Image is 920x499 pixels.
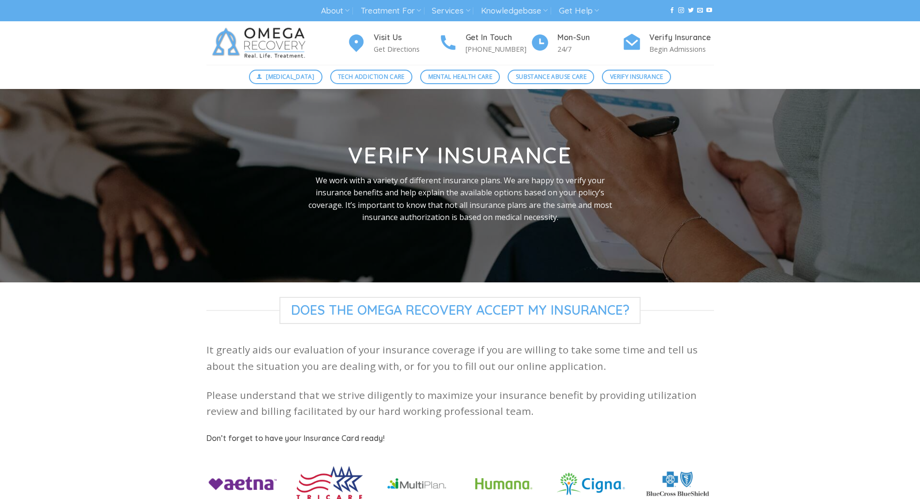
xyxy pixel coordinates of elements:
strong: Verify Insurance [348,141,572,169]
a: Substance Abuse Care [508,70,594,84]
h5: Don’t forget to have your Insurance Card ready! [206,432,714,445]
p: We work with a variety of different insurance plans. We are happy to verify your insurance benefi... [304,175,617,224]
a: Visit Us Get Directions [347,31,438,55]
span: Verify Insurance [610,72,663,81]
a: Mental Health Care [420,70,500,84]
a: Tech Addiction Care [330,70,413,84]
span: Does The Omega Recovery Accept My Insurance? [279,297,641,324]
h4: Get In Touch [466,31,530,44]
a: Follow on YouTube [706,7,712,14]
span: Substance Abuse Care [516,72,586,81]
p: Begin Admissions [649,44,714,55]
p: Please understand that we strive diligently to maximize your insurance benefit by providing utili... [206,387,714,420]
h4: Visit Us [374,31,438,44]
p: It greatly aids our evaluation of your insurance coverage if you are willing to take some time an... [206,342,714,374]
a: Treatment For [361,2,421,20]
a: Verify Insurance [602,70,671,84]
span: [MEDICAL_DATA] [266,72,314,81]
span: Tech Addiction Care [338,72,405,81]
a: Follow on Instagram [678,7,684,14]
p: [PHONE_NUMBER] [466,44,530,55]
a: Knowledgebase [481,2,548,20]
a: [MEDICAL_DATA] [249,70,322,84]
img: Omega Recovery [206,21,315,65]
a: About [321,2,350,20]
a: Get Help [559,2,599,20]
a: Get In Touch [PHONE_NUMBER] [438,31,530,55]
a: Verify Insurance Begin Admissions [622,31,714,55]
p: Get Directions [374,44,438,55]
p: 24/7 [557,44,622,55]
a: Send us an email [697,7,703,14]
span: Mental Health Care [428,72,492,81]
h4: Mon-Sun [557,31,622,44]
a: Services [432,2,470,20]
h4: Verify Insurance [649,31,714,44]
a: Follow on Facebook [669,7,675,14]
a: Follow on Twitter [688,7,694,14]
